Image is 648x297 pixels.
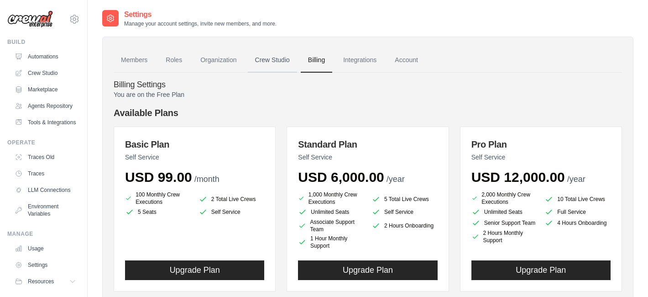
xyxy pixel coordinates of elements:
p: Self Service [471,153,611,162]
button: Upgrade Plan [471,260,611,280]
li: 5 Total Live Crews [371,193,438,206]
li: 10 Total Live Crews [544,193,611,206]
a: Marketplace [11,82,80,97]
a: Roles [158,48,189,73]
li: 1 Hour Monthly Support [298,235,364,249]
li: 2,000 Monthly Crew Executions [471,191,538,206]
li: 2 Hours Onboarding [371,218,438,233]
p: Self Service [298,153,437,162]
span: USD 99.00 [125,170,192,185]
span: /month [194,175,219,184]
h3: Pro Plan [471,138,611,151]
a: Crew Studio [11,66,80,80]
span: USD 6,000.00 [298,170,384,185]
div: Manage [7,230,80,238]
a: Crew Studio [248,48,297,73]
a: Environment Variables [11,199,80,221]
p: Manage your account settings, invite new members, and more. [124,20,277,27]
li: 1,000 Monthly Crew Executions [298,191,364,206]
a: Traces [11,166,80,181]
span: USD 12,000.00 [471,170,565,185]
a: Agents Repository [11,99,80,113]
h2: Settings [124,9,277,20]
a: Traces Old [11,150,80,164]
button: Upgrade Plan [125,260,264,280]
a: Tools & Integrations [11,115,80,130]
p: You are on the Free Plan [114,90,622,99]
li: Unlimited Seats [471,207,538,217]
a: Integrations [336,48,384,73]
a: LLM Connections [11,183,80,197]
h4: Available Plans [114,106,622,119]
li: Senior Support Team [471,218,538,228]
div: Build [7,38,80,46]
span: Resources [28,278,54,285]
li: Unlimited Seats [298,207,364,217]
a: Automations [11,49,80,64]
h4: Billing Settings [114,80,622,90]
a: Members [114,48,155,73]
li: Self Service [199,207,265,217]
li: Self Service [371,207,438,217]
li: 5 Seats [125,207,191,217]
li: 100 Monthly Crew Executions [125,191,191,206]
button: Upgrade Plan [298,260,437,280]
a: Settings [11,258,80,272]
a: Organization [193,48,244,73]
span: /year [387,175,405,184]
p: Self Service [125,153,264,162]
img: Logo [7,11,53,28]
button: Resources [11,274,80,289]
li: Full Service [544,207,611,217]
li: 2 Total Live Crews [199,193,265,206]
a: Account [387,48,425,73]
li: 4 Hours Onboarding [544,218,611,228]
h3: Standard Plan [298,138,437,151]
div: Operate [7,139,80,146]
span: /year [567,175,585,184]
li: 2 Hours Monthly Support [471,229,538,244]
a: Billing [301,48,332,73]
a: Usage [11,241,80,256]
h3: Basic Plan [125,138,264,151]
li: Associate Support Team [298,218,364,233]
